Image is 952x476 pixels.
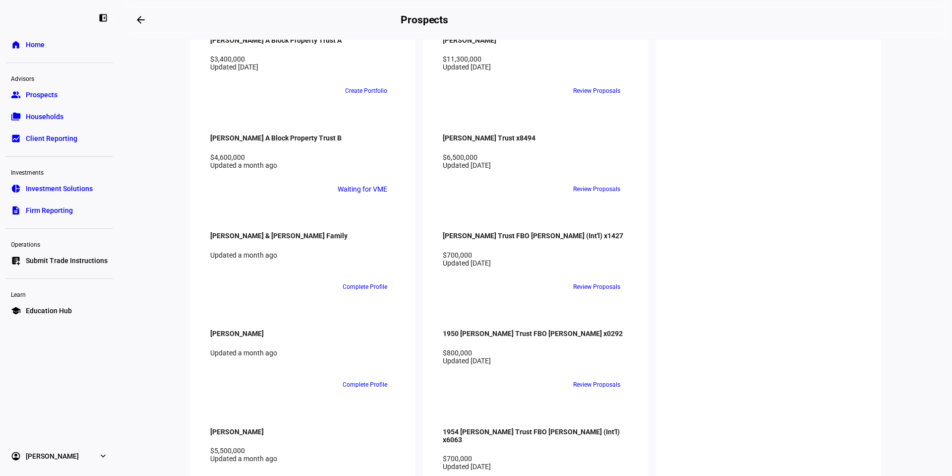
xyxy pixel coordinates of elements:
[573,279,620,295] span: Review Proposals
[200,311,405,403] a: [PERSON_NAME]Updated a month agoSAComplete Profile
[230,87,237,94] span: EL
[210,55,395,63] div: $3,400,000
[433,311,638,403] a: 1950 [PERSON_NAME] Trust FBO [PERSON_NAME] x0292$800,000Updated [DATE]LW+3Review Proposals
[443,455,628,463] div: $700,000
[26,90,58,100] span: Prospects
[443,161,628,169] div: Updated [DATE]
[6,107,113,127] a: folder_copyHouseholds
[443,232,623,240] h4: [PERSON_NAME] Trust FBO [PERSON_NAME] (Int'l) x1427
[443,251,628,259] div: $700,000
[462,381,469,388] span: +3
[210,161,395,169] div: Updated a month ago
[200,213,405,305] a: [PERSON_NAME] & [PERSON_NAME] FamilyUpdated a month agoJCComplete Profile
[200,115,405,206] a: [PERSON_NAME] A Block Property Trust B$4,600,000Updated a month agoJHELWaiting for VME
[447,381,455,388] span: LW
[565,377,628,393] button: Review Proposals
[462,186,469,193] span: +3
[443,357,628,365] div: Updated [DATE]
[335,279,395,295] button: Complete Profile
[443,349,628,357] div: $800,000
[6,129,113,148] a: bid_landscapeClient Reporting
[11,40,21,50] eth-mat-symbol: home
[573,377,620,393] span: Review Proposals
[443,36,496,44] h4: [PERSON_NAME]
[215,283,222,290] span: JC
[335,377,395,393] button: Complete Profile
[443,63,628,71] div: Updated [DATE]
[338,185,387,193] div: Waiting for VME
[433,115,638,206] a: [PERSON_NAME] Trust x8494$6,500,000Updated [DATE]LW+3Review Proposals
[26,40,45,50] span: Home
[98,13,108,23] eth-mat-symbol: left_panel_close
[345,83,387,99] span: Create Portfolio
[214,87,222,94] span: JH
[462,283,469,290] span: +3
[447,186,455,193] span: LW
[443,259,628,267] div: Updated [DATE]
[343,279,387,295] span: Complete Profile
[11,112,21,122] eth-mat-symbol: folder_copy
[98,451,108,461] eth-mat-symbol: expand_more
[11,134,21,143] eth-mat-symbol: bid_landscape
[26,134,77,143] span: Client Reporting
[565,83,628,99] button: Review Proposals
[443,55,628,63] div: $11,300,000
[433,213,638,305] a: [PERSON_NAME] Trust FBO [PERSON_NAME] (Int'l) x1427$700,000Updated [DATE]LW+3Review Proposals
[6,287,113,301] div: Learn
[343,377,387,393] span: Complete Profile
[210,36,342,44] h4: [PERSON_NAME] A Block Property Trust A
[443,153,628,161] div: $6,500,000
[210,330,264,338] h4: [PERSON_NAME]
[565,181,628,197] button: Review Proposals
[565,279,628,295] button: Review Proposals
[573,181,620,197] span: Review Proposals
[6,201,113,220] a: descriptionFirm Reporting
[210,232,348,240] h4: [PERSON_NAME] & [PERSON_NAME] Family
[443,330,623,338] h4: 1950 [PERSON_NAME] Trust FBO [PERSON_NAME] x0292
[26,256,108,266] span: Submit Trade Instructions
[200,17,405,109] a: [PERSON_NAME] A Block Property Trust A$3,400,000Updated [DATE]JHELCreate Portfolio
[210,455,395,463] div: Updated a month ago
[210,134,342,142] h4: [PERSON_NAME] A Block Property Trust B
[443,134,535,142] h4: [PERSON_NAME] Trust x8494
[11,256,21,266] eth-mat-symbol: list_alt_add
[26,184,93,194] span: Investment Solutions
[210,447,395,455] div: $5,500,000
[11,205,21,215] eth-mat-symbol: description
[210,428,264,436] h4: [PERSON_NAME]
[135,14,147,26] mat-icon: arrow_backwards
[401,14,448,26] h2: Prospects
[11,184,21,194] eth-mat-symbol: pie_chart
[26,112,63,122] span: Households
[26,205,73,215] span: Firm Reporting
[447,283,455,290] span: LW
[6,85,113,105] a: groupProspects
[6,165,113,179] div: Investments
[443,463,628,471] div: Updated [DATE]
[11,90,21,100] eth-mat-symbol: group
[6,179,113,199] a: pie_chartInvestment Solutions
[6,35,113,55] a: homeHome
[210,63,395,71] div: Updated [DATE]
[573,83,620,99] span: Review Proposals
[443,428,628,444] h4: 1954 [PERSON_NAME] Trust FBO [PERSON_NAME] (Int'l) x6063
[26,306,72,316] span: Education Hub
[11,451,21,461] eth-mat-symbol: account_circle
[447,87,455,94] span: CC
[210,153,395,161] div: $4,600,000
[6,237,113,251] div: Operations
[433,17,638,109] a: [PERSON_NAME]$11,300,000Updated [DATE]CCReview Proposals
[26,451,79,461] span: [PERSON_NAME]
[210,251,395,259] div: Updated a month ago
[6,71,113,85] div: Advisors
[214,186,222,193] span: JH
[215,381,222,388] span: SA
[230,186,237,193] span: EL
[210,349,395,357] div: Updated a month ago
[337,83,395,99] button: Create Portfolio
[11,306,21,316] eth-mat-symbol: school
